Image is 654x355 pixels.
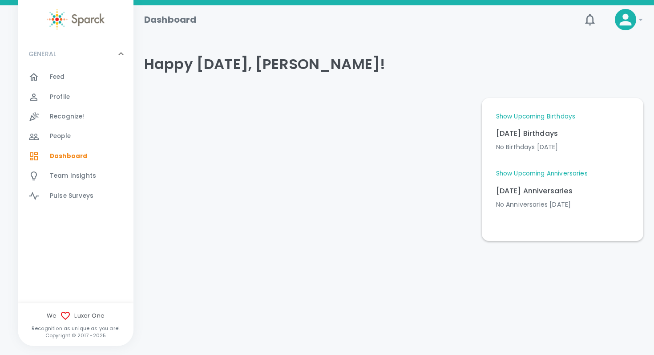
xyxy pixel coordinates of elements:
p: GENERAL [28,49,56,58]
span: Profile [50,93,70,102]
span: Team Insights [50,171,96,180]
a: People [18,126,133,146]
span: We Luxer One [18,310,133,321]
a: Sparck logo [18,9,133,30]
a: Recognize! [18,107,133,126]
img: Sparck logo [47,9,105,30]
p: Recognition as unique as you are! [18,325,133,332]
div: GENERAL [18,67,133,209]
a: Dashboard [18,147,133,166]
a: Team Insights [18,166,133,186]
p: No Anniversaries [DATE] [496,200,629,209]
p: [DATE] Anniversaries [496,186,629,196]
span: Recognize! [50,112,85,121]
span: People [50,132,71,141]
p: No Birthdays [DATE] [496,143,629,151]
a: Show Upcoming Anniversaries [496,169,588,178]
a: Show Upcoming Birthdays [496,112,575,121]
h4: Happy [DATE], [PERSON_NAME]! [144,55,643,73]
p: Copyright © 2017 - 2025 [18,332,133,339]
span: Dashboard [50,152,87,161]
a: Feed [18,67,133,87]
a: Profile [18,87,133,107]
h1: Dashboard [144,12,196,27]
span: Feed [50,73,65,82]
div: GENERAL [18,41,133,67]
span: Pulse Surveys [50,192,93,200]
p: [DATE] Birthdays [496,128,629,139]
a: Pulse Surveys [18,186,133,206]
